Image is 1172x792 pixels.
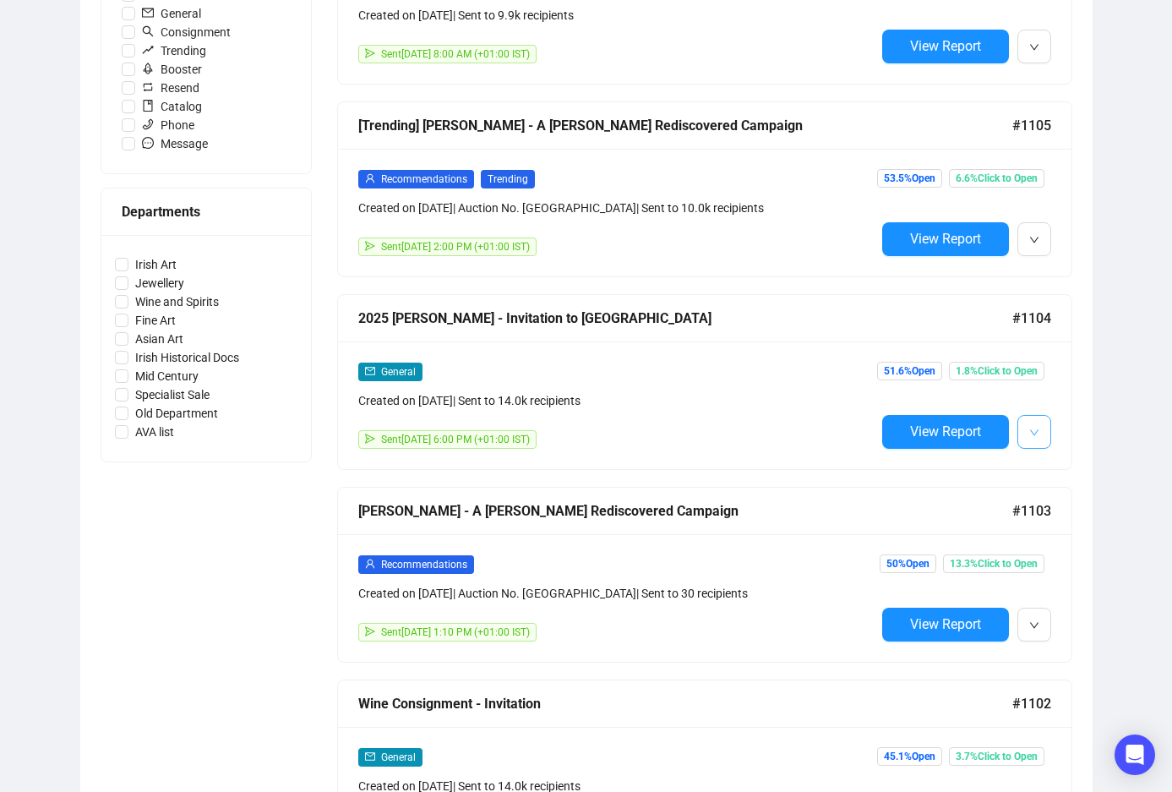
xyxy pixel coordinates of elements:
[1115,735,1155,775] div: Open Intercom Messenger
[142,81,154,93] span: retweet
[128,348,246,367] span: Irish Historical Docs
[381,173,467,185] span: Recommendations
[135,116,201,134] span: Phone
[381,751,416,763] span: General
[910,616,981,632] span: View Report
[949,362,1044,380] span: 1.8% Click to Open
[358,500,1012,522] div: [PERSON_NAME] - A [PERSON_NAME] Rediscovered Campaign
[365,173,375,183] span: user
[949,747,1044,766] span: 3.7% Click to Open
[877,169,942,188] span: 53.5% Open
[381,48,530,60] span: Sent [DATE] 8:00 AM (+01:00 IST)
[880,554,936,573] span: 50% Open
[142,63,154,74] span: rocket
[882,30,1009,63] button: View Report
[943,554,1044,573] span: 13.3% Click to Open
[358,199,875,217] div: Created on [DATE] | Auction No. [GEOGRAPHIC_DATA] | Sent to 10.0k recipients
[142,137,154,149] span: message
[337,294,1072,470] a: 2025 [PERSON_NAME] - Invitation to [GEOGRAPHIC_DATA]#1104mailGeneralCreated on [DATE]| Sent to 14...
[910,423,981,440] span: View Report
[365,366,375,376] span: mail
[381,434,530,445] span: Sent [DATE] 6:00 PM (+01:00 IST)
[949,169,1044,188] span: 6.6% Click to Open
[481,170,535,188] span: Trending
[882,222,1009,256] button: View Report
[128,330,190,348] span: Asian Art
[1029,620,1039,631] span: down
[1012,500,1051,522] span: #1103
[128,423,181,441] span: AVA list
[128,404,225,423] span: Old Department
[135,23,237,41] span: Consignment
[1029,235,1039,245] span: down
[882,415,1009,449] button: View Report
[142,44,154,56] span: rise
[135,60,209,79] span: Booster
[135,97,209,116] span: Catalog
[1029,42,1039,52] span: down
[1029,428,1039,438] span: down
[358,6,875,25] div: Created on [DATE] | Sent to 9.9k recipients
[128,255,183,274] span: Irish Art
[135,79,206,97] span: Resend
[365,434,375,444] span: send
[358,308,1012,329] div: 2025 [PERSON_NAME] - Invitation to [GEOGRAPHIC_DATA]
[128,385,216,404] span: Specialist Sale
[358,693,1012,714] div: Wine Consignment - Invitation
[135,134,215,153] span: Message
[381,626,530,638] span: Sent [DATE] 1:10 PM (+01:00 IST)
[128,311,183,330] span: Fine Art
[877,747,942,766] span: 45.1% Open
[882,608,1009,642] button: View Report
[365,626,375,636] span: send
[365,241,375,251] span: send
[910,231,981,247] span: View Report
[142,100,154,112] span: book
[1012,308,1051,329] span: #1104
[358,115,1012,136] div: [Trending] [PERSON_NAME] - A [PERSON_NAME] Rediscovered Campaign
[381,366,416,378] span: General
[365,559,375,569] span: user
[337,487,1072,663] a: [PERSON_NAME] - A [PERSON_NAME] Rediscovered Campaign#1103userRecommendationsCreated on [DATE]| A...
[128,274,191,292] span: Jewellery
[135,4,208,23] span: General
[142,25,154,37] span: search
[1012,115,1051,136] span: #1105
[135,41,213,60] span: Trending
[381,559,467,571] span: Recommendations
[128,292,226,311] span: Wine and Spirits
[128,367,205,385] span: Mid Century
[381,241,530,253] span: Sent [DATE] 2:00 PM (+01:00 IST)
[358,584,875,603] div: Created on [DATE] | Auction No. [GEOGRAPHIC_DATA] | Sent to 30 recipients
[365,751,375,762] span: mail
[358,391,875,410] div: Created on [DATE] | Sent to 14.0k recipients
[1012,693,1051,714] span: #1102
[910,38,981,54] span: View Report
[337,101,1072,277] a: [Trending] [PERSON_NAME] - A [PERSON_NAME] Rediscovered Campaign#1105userRecommendationsTrendingC...
[365,48,375,58] span: send
[122,201,291,222] div: Departments
[142,7,154,19] span: mail
[877,362,942,380] span: 51.6% Open
[142,118,154,130] span: phone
